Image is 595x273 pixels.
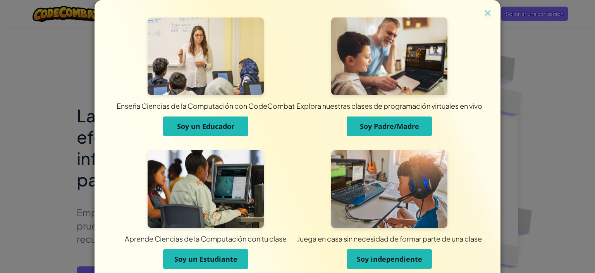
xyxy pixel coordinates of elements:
[347,249,432,269] button: Soy independiente
[148,150,264,228] img: Para estudiantes
[347,117,432,136] button: Soy Padre/Madre
[177,122,234,131] span: Soy un Educador
[331,17,447,95] img: Para Padres
[483,8,493,19] img: close icon
[163,117,248,136] button: Soy un Educador
[163,249,248,269] button: Soy un Estudiante
[148,17,264,95] img: Para Docentes
[331,150,447,228] img: Para estudiantes independientes
[357,254,422,264] span: Soy independiente
[360,122,419,131] span: Soy Padre/Madre
[174,254,237,264] span: Soy un Estudiante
